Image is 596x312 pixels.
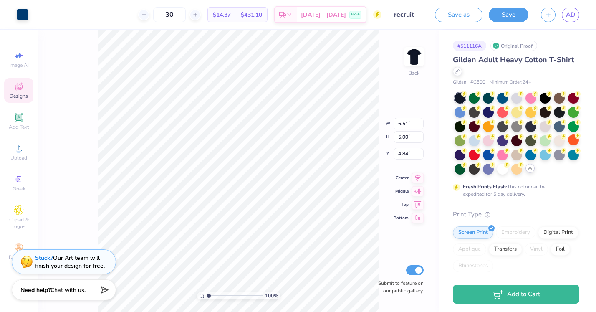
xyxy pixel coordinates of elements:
button: Add to Cart [453,285,579,304]
span: FREE [351,12,360,18]
span: Decorate [9,254,29,261]
div: # 511116A [453,41,486,51]
div: Transfers [489,243,522,256]
div: Print Type [453,210,579,219]
div: Back [409,69,419,77]
div: Screen Print [453,226,493,239]
div: Our Art team will finish your design for free. [35,254,105,270]
span: Center [394,175,409,181]
a: AD [562,8,579,22]
div: Foil [551,243,570,256]
label: Submit to feature on our public gallery. [374,279,424,294]
span: # G500 [470,79,485,86]
div: Original Proof [490,41,537,51]
span: Clipart & logos [4,216,33,230]
strong: Need help? [20,286,51,294]
span: Gildan Adult Heavy Cotton T-Shirt [453,55,574,65]
span: Designs [10,93,28,99]
input: Untitled Design [388,6,429,23]
div: This color can be expedited for 5 day delivery. [463,183,566,198]
span: Image AI [9,62,29,68]
span: $431.10 [241,10,262,19]
button: Save as [435,8,482,22]
span: Bottom [394,215,409,221]
img: Back [406,48,422,65]
div: Digital Print [538,226,578,239]
strong: Stuck? [35,254,53,262]
span: Gildan [453,79,466,86]
button: Save [489,8,528,22]
span: [DATE] - [DATE] [301,10,346,19]
div: Rhinestones [453,260,493,272]
span: Top [394,202,409,208]
div: Applique [453,243,486,256]
div: Embroidery [496,226,535,239]
strong: Fresh Prints Flash: [463,183,507,190]
div: Vinyl [525,243,548,256]
span: Greek [13,185,25,192]
span: Add Text [9,124,29,130]
span: Minimum Order: 24 + [490,79,531,86]
span: AD [566,10,575,20]
span: 100 % [265,292,278,299]
input: – – [153,7,186,22]
span: Middle [394,188,409,194]
span: Upload [10,155,27,161]
span: Chat with us. [51,286,86,294]
span: $14.37 [213,10,231,19]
